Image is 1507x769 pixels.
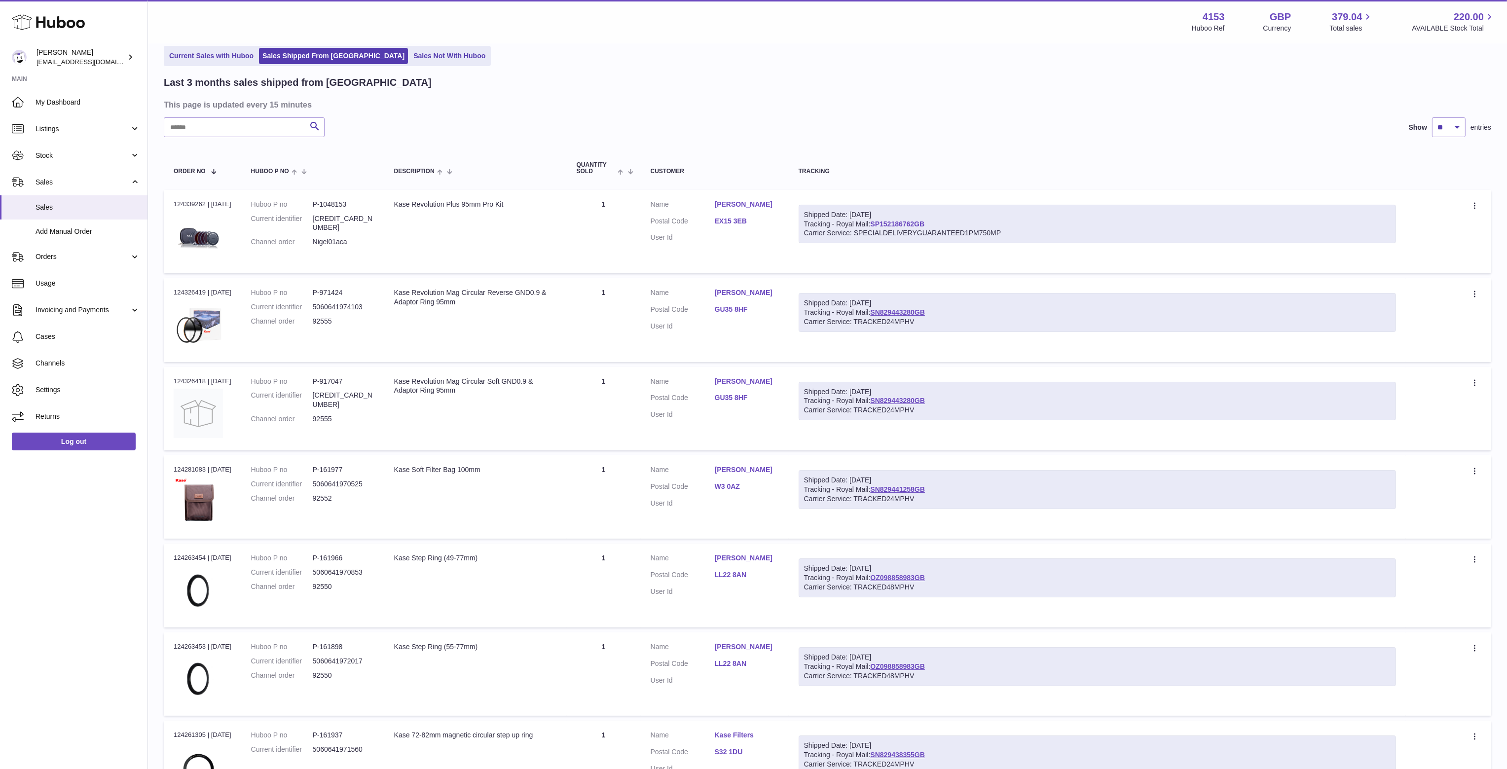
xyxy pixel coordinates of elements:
td: 1 [567,632,641,716]
td: 1 [567,190,641,273]
dt: Current identifier [251,745,313,754]
a: S32 1DU [715,747,779,757]
a: OZ098858983GB [870,662,925,670]
a: [PERSON_NAME] [715,553,779,563]
img: 49-77.jpg [174,566,223,615]
dt: Postal Code [651,659,715,671]
span: [EMAIL_ADDRESS][DOMAIN_NAME] [37,58,145,66]
a: SN829443280GB [870,308,925,316]
div: 124339262 | [DATE] [174,200,231,209]
div: Carrier Service: TRACKED24MPHV [804,317,1391,327]
dd: P-971424 [313,288,374,297]
div: 124326418 | [DATE] [174,377,231,386]
dt: Postal Code [651,217,715,228]
dt: Current identifier [251,657,313,666]
span: Settings [36,385,140,395]
div: Tracking - Royal Mail: [799,558,1396,597]
dt: Postal Code [651,482,715,494]
a: SN829441258GB [870,485,925,493]
span: Total sales [1329,24,1373,33]
span: Add Manual Order [36,227,140,236]
a: W3 0AZ [715,482,779,491]
dt: Huboo P no [251,642,313,652]
dt: Current identifier [251,479,313,489]
strong: 4153 [1203,10,1225,24]
dd: Nigel01aca [313,237,374,247]
dt: User Id [651,587,715,596]
span: Cases [36,332,140,341]
div: Kase 72-82mm magnetic circular step up ring [394,731,557,740]
div: Kase Revolution Mag Circular Reverse GND0.9 & Adaptor Ring 95mm [394,288,557,307]
div: 124261305 | [DATE] [174,731,231,739]
dt: Postal Code [651,747,715,759]
div: 124263453 | [DATE] [174,642,231,651]
span: entries [1470,123,1491,132]
a: Current Sales with Huboo [166,48,257,64]
div: Customer [651,168,779,175]
dt: User Id [651,322,715,331]
div: Tracking - Royal Mail: [799,382,1396,421]
dt: Huboo P no [251,377,313,386]
a: SP152186762GB [870,220,924,228]
img: sales@kasefilters.com [12,50,27,65]
div: Shipped Date: [DATE] [804,298,1391,308]
dd: P-161977 [313,465,374,475]
a: [PERSON_NAME] [715,642,779,652]
div: Kase Revolution Mag Circular Soft GND0.9 & Adaptor Ring 95mm [394,377,557,396]
div: Tracking [799,168,1396,175]
span: Sales [36,178,130,187]
a: GU35 8HF [715,393,779,403]
dd: P-161898 [313,642,374,652]
dt: Huboo P no [251,553,313,563]
a: SN829443280GB [870,397,925,404]
img: no-photo-large.jpg [174,389,223,438]
img: kw-revolution-plus-master-kit2-scaled.png [174,212,223,261]
dt: Channel order [251,414,313,424]
dd: 5060641970525 [313,479,374,489]
dd: 5060641972017 [313,657,374,666]
span: Listings [36,124,130,134]
dt: User Id [651,499,715,508]
div: 124326419 | [DATE] [174,288,231,297]
div: Currency [1263,24,1291,33]
td: 1 [567,278,641,362]
div: Kase Step Ring (49-77mm) [394,553,557,563]
div: Tracking - Royal Mail: [799,470,1396,509]
dt: Channel order [251,671,313,680]
span: Returns [36,412,140,421]
dt: Name [651,642,715,654]
a: Kase Filters [715,731,779,740]
div: Carrier Service: TRACKED24MPHV [804,494,1391,504]
div: Tracking - Royal Mail: [799,205,1396,244]
dt: Channel order [251,494,313,503]
dd: 5060641974103 [313,302,374,312]
img: 52-77.jpg [174,654,223,703]
span: AVAILABLE Stock Total [1412,24,1495,33]
div: Carrier Service: TRACKED48MPHV [804,671,1391,681]
div: Shipped Date: [DATE] [804,210,1391,220]
span: My Dashboard [36,98,140,107]
div: [PERSON_NAME] [37,48,125,67]
div: Shipped Date: [DATE] [804,564,1391,573]
dt: Name [651,465,715,477]
span: Channels [36,359,140,368]
dt: User Id [651,676,715,685]
dt: Postal Code [651,393,715,405]
dt: Current identifier [251,568,313,577]
div: Kase Step Ring (55-77mm) [394,642,557,652]
a: SN829438355GB [870,751,925,759]
span: Quantity Sold [577,162,616,175]
a: Log out [12,433,136,450]
div: Carrier Service: TRACKED48MPHV [804,583,1391,592]
dt: Channel order [251,237,313,247]
td: 1 [567,544,641,627]
dt: Current identifier [251,302,313,312]
dt: Name [651,731,715,742]
dd: 92555 [313,414,374,424]
a: Sales Not With Huboo [410,48,489,64]
a: OZ098858983GB [870,574,925,582]
dt: Name [651,377,715,389]
dt: Huboo P no [251,731,313,740]
dd: P-161937 [313,731,374,740]
dd: [CREDIT_CARD_NUMBER] [313,214,374,233]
